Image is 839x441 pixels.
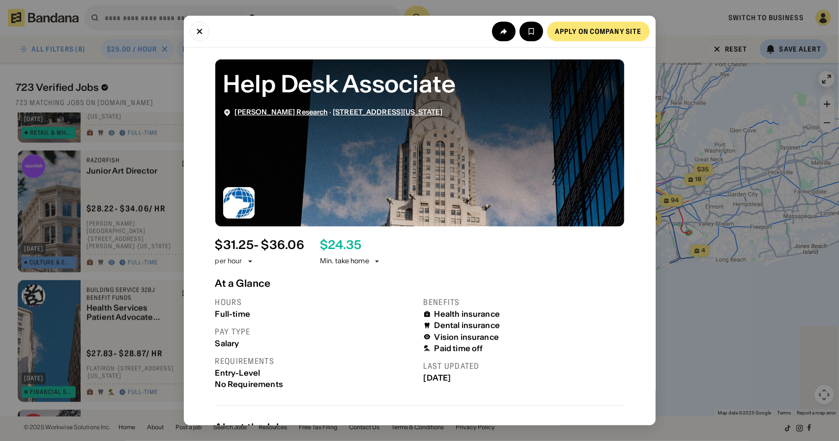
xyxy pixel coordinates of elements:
div: [DATE] [424,373,624,383]
div: Help Desk Associate [223,67,616,100]
div: Apply on company site [555,28,642,35]
div: Salary [215,339,416,348]
div: At a Glance [215,277,624,289]
div: Last updated [424,361,624,371]
button: Close [190,22,209,41]
div: Pay type [215,327,416,337]
div: $ 24.35 [320,238,361,252]
div: About the Job [215,421,624,433]
div: No Requirements [215,380,416,389]
div: Paid time off [434,344,483,353]
div: Requirements [215,356,416,366]
div: Health insurance [434,309,500,319]
div: · [235,108,443,116]
div: Vision insurance [434,332,499,342]
div: $ 31.25 - $36.06 [215,238,304,252]
div: Hours [215,297,416,307]
span: [STREET_ADDRESS][US_STATE] [333,108,443,116]
span: [PERSON_NAME] Research [235,108,328,116]
div: per hour [215,256,242,266]
div: Min. take home [320,256,381,266]
div: Entry-Level [215,368,416,378]
div: Dental insurance [434,321,500,330]
img: Wolfe Research logo [223,187,255,219]
div: Full-time [215,309,416,319]
div: Benefits [424,297,624,307]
